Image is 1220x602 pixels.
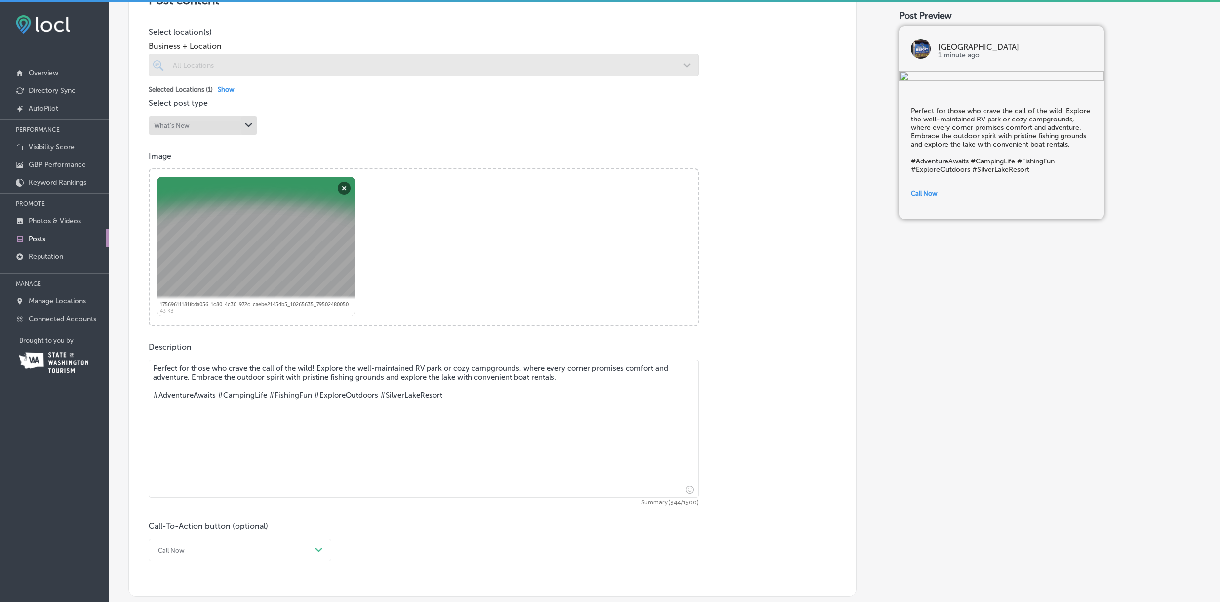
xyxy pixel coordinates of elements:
span: Summary (344/1500) [149,500,699,506]
p: Select location(s) [149,27,699,37]
a: Powered by PQINA [150,169,220,179]
label: Description [149,342,192,352]
p: Image [149,151,836,161]
span: Business + Location [149,41,699,51]
p: Manage Locations [29,297,86,305]
h5: Perfect for those who crave the call of the wild! Explore the well-maintained RV park or cozy cam... [911,107,1092,174]
p: 1 minute ago [938,51,1092,59]
p: Reputation [29,252,63,261]
span: Call Now [911,190,938,197]
p: Select post type [149,98,836,108]
p: Photos & Videos [29,217,81,225]
p: Visibility Score [29,143,75,151]
label: Call-To-Action button (optional) [149,522,268,531]
textarea: Perfect for those who crave the call of the wild! Explore the well-maintained RV park or cozy cam... [149,360,699,498]
span: Show [218,86,235,93]
p: Posts [29,235,45,243]
p: Keyword Rankings [29,178,86,187]
p: AutoPilot [29,104,58,113]
p: Directory Sync [29,86,76,95]
div: What's New [154,122,190,129]
p: Brought to you by [19,337,109,344]
span: Insert emoji [681,483,694,496]
p: Overview [29,69,58,77]
img: f21390d3-dbf0-4e8d-ada1-501daea29f90 [899,71,1104,83]
span: Selected Locations ( 1 ) [149,86,213,93]
div: Post Preview [899,10,1200,21]
p: GBP Performance [29,161,86,169]
img: Washington Tourism [19,352,88,373]
img: logo [911,39,931,59]
p: [GEOGRAPHIC_DATA] [938,43,1092,51]
img: fda3e92497d09a02dc62c9cd864e3231.png [16,15,70,34]
div: Call Now [158,546,185,554]
p: Connected Accounts [29,315,96,323]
